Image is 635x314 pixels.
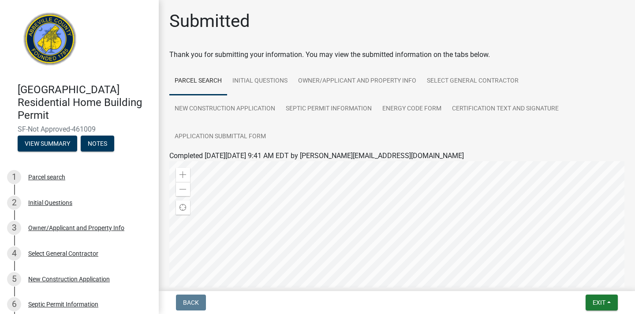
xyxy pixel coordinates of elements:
a: Application Submittal Form [169,123,271,151]
wm-modal-confirm: Summary [18,141,77,148]
wm-modal-confirm: Notes [81,141,114,148]
a: Initial Questions [227,67,293,95]
div: Thank you for submitting your information. You may view the submitted information on the tabs below. [169,49,624,60]
div: Select General Contractor [28,250,98,257]
div: Owner/Applicant and Property Info [28,225,124,231]
a: Parcel search [169,67,227,95]
div: 3 [7,221,21,235]
button: Exit [586,295,618,310]
span: Back [183,299,199,306]
span: SF-Not Approved-461009 [18,125,141,133]
a: Certification Text and Signature [447,95,564,123]
div: Initial Questions [28,200,72,206]
h4: [GEOGRAPHIC_DATA] Residential Home Building Permit [18,83,152,121]
div: 4 [7,246,21,261]
div: New Construction Application [28,276,110,282]
a: Owner/Applicant and Property Info [293,67,422,95]
div: Parcel search [28,174,65,180]
img: Abbeville County, South Carolina [18,9,82,74]
div: Find my location [176,201,190,215]
div: Zoom in [176,168,190,182]
div: 2 [7,196,21,210]
button: View Summary [18,136,77,151]
div: 6 [7,297,21,311]
button: Back [176,295,206,310]
div: Zoom out [176,182,190,196]
div: 5 [7,272,21,286]
div: Septic Permit Information [28,301,98,307]
div: 1 [7,170,21,184]
a: New Construction Application [169,95,280,123]
button: Notes [81,136,114,151]
a: Energy Code Form [377,95,447,123]
a: Septic Permit Information [280,95,377,123]
a: Select General Contractor [422,67,524,95]
span: Completed [DATE][DATE] 9:41 AM EDT by [PERSON_NAME][EMAIL_ADDRESS][DOMAIN_NAME] [169,151,464,160]
h1: Submitted [169,11,250,32]
span: Exit [593,299,605,306]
